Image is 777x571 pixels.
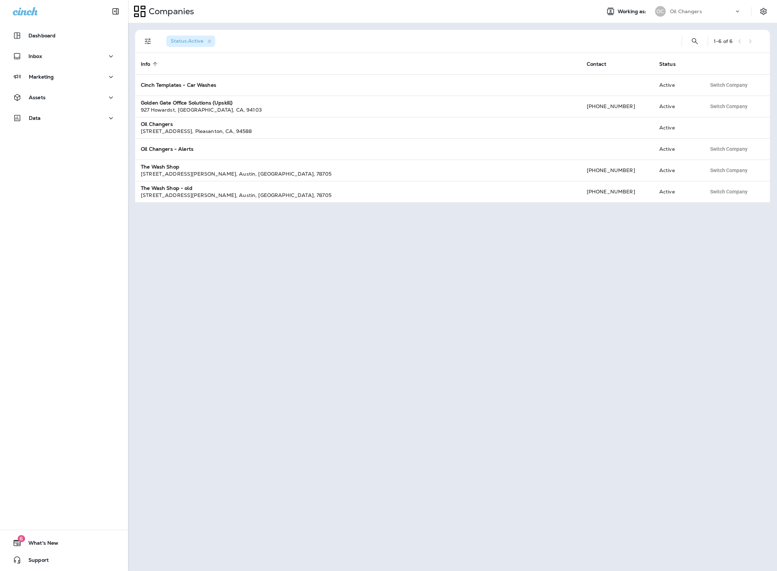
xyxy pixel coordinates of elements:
div: Status:Active [166,36,215,47]
span: Working as: [618,9,648,15]
p: Data [29,115,41,121]
span: Switch Company [710,104,747,109]
strong: Cinch Templates - Car Washes [141,82,216,88]
span: Switch Company [710,168,747,173]
button: Support [7,553,121,567]
button: Settings [757,5,770,18]
div: OC [655,6,666,17]
span: Status [659,61,676,67]
td: Active [654,96,701,117]
p: Assets [29,95,46,100]
td: Active [654,181,701,202]
span: Contact [587,61,606,67]
button: Marketing [7,70,121,84]
td: [PHONE_NUMBER] [581,96,654,117]
div: [STREET_ADDRESS][PERSON_NAME] , Austin , [GEOGRAPHIC_DATA] , 78705 [141,192,575,199]
span: Status : Active [171,38,203,44]
span: Info [141,61,160,67]
p: Dashboard [28,33,55,38]
td: [PHONE_NUMBER] [581,160,654,181]
span: Switch Company [710,146,747,151]
p: Oil Changers [670,9,702,14]
button: Switch Company [706,144,751,154]
strong: The Wash Shop [141,164,179,170]
strong: Oil Changers - Alerts [141,146,193,152]
td: Active [654,117,701,138]
span: Contact [587,61,616,67]
span: Switch Company [710,189,747,194]
p: Inbox [28,53,42,59]
span: Support [21,557,49,566]
button: Dashboard [7,28,121,43]
td: Active [654,138,701,160]
button: Inbox [7,49,121,63]
button: Switch Company [706,101,751,112]
div: [STREET_ADDRESS] , Pleasanton , CA , 94588 [141,128,575,135]
button: Assets [7,90,121,105]
div: 1 - 6 of 6 [714,38,733,44]
button: Collapse Sidebar [106,4,126,18]
button: Switch Company [706,80,751,90]
button: Switch Company [706,186,751,197]
div: 927 Howardst , [GEOGRAPHIC_DATA] , CA , 94103 [141,106,575,113]
td: [PHONE_NUMBER] [581,181,654,202]
span: Info [141,61,150,67]
span: 6 [17,535,25,542]
strong: Golden Gate Office Solutions (Upskill) [141,100,233,106]
strong: The Wash Shop - old [141,185,192,191]
strong: Oil Changers [141,121,173,127]
button: 6What's New [7,536,121,550]
span: Status [659,61,685,67]
div: [STREET_ADDRESS][PERSON_NAME] , Austin , [GEOGRAPHIC_DATA] , 78705 [141,170,575,177]
button: Filters [141,34,155,48]
button: Switch Company [706,165,751,176]
span: Switch Company [710,82,747,87]
button: Search Companies [688,34,702,48]
td: Active [654,74,701,96]
td: Active [654,160,701,181]
span: What's New [21,540,58,549]
p: Companies [146,6,194,17]
button: Data [7,111,121,125]
p: Marketing [29,74,54,80]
